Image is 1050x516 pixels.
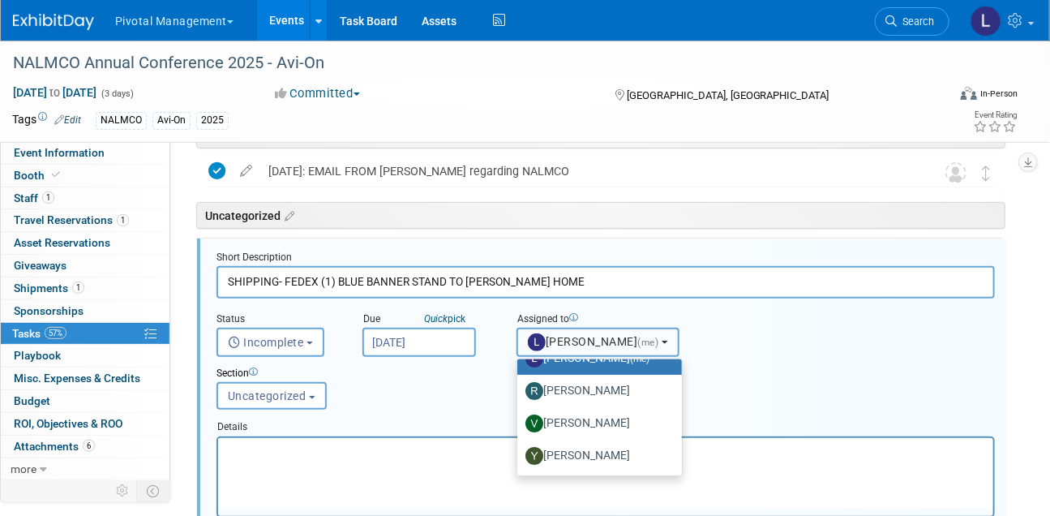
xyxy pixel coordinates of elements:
[516,328,679,357] button: [PERSON_NAME](me)
[14,349,61,362] span: Playbook
[1,300,169,322] a: Sponsorships
[14,169,63,182] span: Booth
[14,417,122,430] span: ROI, Objectives & ROO
[14,236,110,249] span: Asset Reservations
[1,390,169,412] a: Budget
[1,255,169,277] a: Giveaways
[525,382,543,400] img: R.jpg
[1,142,169,164] a: Event Information
[973,111,1017,119] div: Event Rating
[362,328,476,357] input: Due Date
[14,394,50,407] span: Budget
[216,382,327,410] button: Uncategorized
[281,207,294,223] a: Edit sections
[54,114,81,126] a: Edit
[1,436,169,458] a: Attachments6
[216,266,995,298] input: Name of task or a short description
[424,313,448,325] i: Quick
[1,368,169,389] a: Misc. Expenses & Credits
[12,111,81,130] td: Tags
[137,480,170,501] td: Toggle Event Tabs
[525,411,666,436] label: [PERSON_NAME]
[228,389,306,402] span: Uncategorized
[12,85,97,100] span: [DATE] [DATE]
[979,88,1018,100] div: In-Person
[13,14,94,30] img: ExhibitDay
[528,335,662,348] span: [PERSON_NAME]
[875,7,949,36] a: Search
[11,462,36,475] span: more
[525,378,666,404] label: [PERSON_NAME]
[14,191,54,204] span: Staff
[72,282,84,294] span: 1
[12,327,66,340] span: Tasks
[109,480,137,501] td: Personalize Event Tab Strip
[362,312,492,328] div: Due
[638,337,659,348] span: (me)
[630,353,649,364] span: (me)
[1,345,169,367] a: Playbook
[216,413,995,436] div: Details
[14,372,140,385] span: Misc. Expenses & Credits
[971,6,1001,37] img: Leslie Pelton
[260,157,913,185] div: [DATE]: EMAIL FROM [PERSON_NAME] regarding NALMCO
[83,440,95,452] span: 6
[152,112,191,129] div: Avi-On
[216,251,995,266] div: Short Description
[270,85,366,102] button: Committed
[1,165,169,187] a: Booth
[525,447,543,465] img: Y.jpg
[897,15,934,28] span: Search
[945,162,966,183] img: Unassigned
[47,86,62,99] span: to
[1,209,169,231] a: Travel Reservations1
[1,187,169,209] a: Staff1
[516,312,693,328] div: Assigned to
[525,443,666,469] label: [PERSON_NAME]
[216,367,928,382] div: Section
[525,415,543,432] img: V.jpg
[42,191,54,204] span: 1
[627,89,829,101] span: [GEOGRAPHIC_DATA], [GEOGRAPHIC_DATA]
[196,202,1005,229] div: Uncategorized
[216,328,324,357] button: Incomplete
[1,458,169,480] a: more
[100,88,134,99] span: (3 days)
[421,312,469,325] a: Quickpick
[14,146,105,159] span: Event Information
[870,84,1018,109] div: Event Format
[982,166,990,181] i: Move task
[228,336,304,349] span: Incomplete
[14,304,84,317] span: Sponsorships
[218,438,993,509] iframe: Rich Text Area
[1,413,169,435] a: ROI, Objectives & ROO
[7,49,932,78] div: NALMCO Annual Conference 2025 - Avi-On
[52,170,60,179] i: Booth reservation complete
[14,440,95,453] span: Attachments
[1,323,169,345] a: Tasks57%
[232,164,260,178] a: edit
[1,277,169,299] a: Shipments1
[216,312,338,328] div: Status
[196,112,229,129] div: 2025
[1,232,169,254] a: Asset Reservations
[961,87,977,100] img: Format-Inperson.png
[14,213,129,226] span: Travel Reservations
[117,214,129,226] span: 1
[14,259,66,272] span: Giveaways
[14,282,84,295] span: Shipments
[45,327,66,339] span: 57%
[96,112,147,129] div: NALMCO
